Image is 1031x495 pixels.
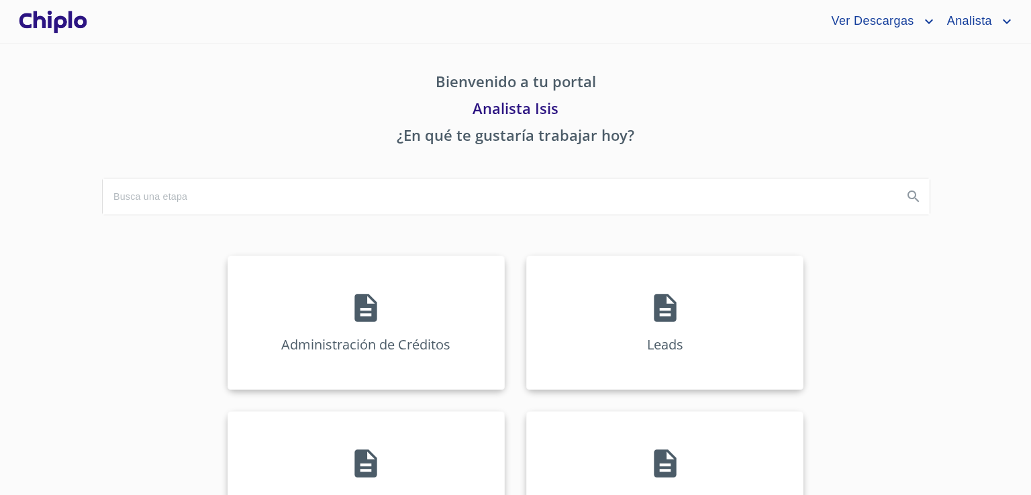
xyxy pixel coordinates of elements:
button: Search [897,180,930,213]
span: Analista [937,11,999,32]
input: search [103,178,892,215]
span: Ver Descargas [821,11,920,32]
button: account of current user [937,11,1015,32]
p: Leads [647,335,683,353]
p: Administración de Créditos [281,335,450,353]
p: ¿En qué te gustaría trabajar hoy? [102,124,929,151]
button: account of current user [821,11,936,32]
p: Analista Isis [102,97,929,124]
p: Bienvenido a tu portal [102,70,929,97]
